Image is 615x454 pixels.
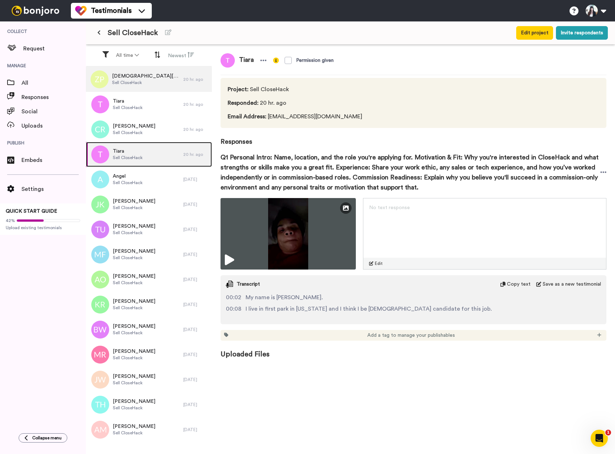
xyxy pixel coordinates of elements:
span: 42% [6,218,15,223]
img: info-yellow.svg [273,58,279,63]
a: TiaraSell CloseHack20 hr. ago [86,92,212,117]
a: [PERSON_NAME]Sell CloseHack[DATE] [86,217,212,242]
span: Sell CloseHack [113,405,155,411]
div: [DATE] [183,177,208,182]
div: 20 hr. ago [183,152,208,157]
span: Collapse menu [32,435,62,441]
span: No text response [369,205,410,210]
img: zp.png [91,70,108,88]
iframe: Intercom live chat [591,430,608,447]
span: Edit [375,261,383,266]
span: 00:02 [226,293,241,302]
span: Sell CloseHack [228,85,362,94]
a: AngelSell CloseHack[DATE] [86,167,212,192]
span: Sell CloseHack [113,230,155,236]
a: [PERSON_NAME]Sell CloseHack[DATE] [86,267,212,292]
span: 20 hr. ago [228,99,362,107]
span: [PERSON_NAME] [113,423,155,430]
a: [PERSON_NAME]Sell CloseHack[DATE] [86,292,212,317]
span: All [21,79,86,87]
span: [PERSON_NAME] [113,348,155,355]
span: Sell CloseHack [113,205,155,211]
div: [DATE] [183,202,208,207]
span: Tiara [113,98,142,105]
div: 20 hr. ago [183,102,208,107]
div: 20 hr. ago [183,77,208,82]
img: mf.png [91,246,109,263]
span: 00:08 [226,305,241,313]
span: Upload existing testimonials [6,225,80,231]
span: Embeds [21,156,86,164]
a: [DEMOGRAPHIC_DATA][PERSON_NAME]Sell CloseHack20 hr. ago [86,67,212,92]
button: Newest [164,49,198,62]
span: Sell CloseHack [108,28,158,38]
img: t.png [91,145,109,163]
img: bj-logo-header-white.svg [9,6,62,16]
a: TiaraSell CloseHack20 hr. ago [86,142,212,167]
div: [DATE] [183,377,208,383]
span: Sell CloseHack [113,130,155,135]
span: [PERSON_NAME] [113,323,155,330]
a: [PERSON_NAME]Sell CloseHack[DATE] [86,242,212,267]
span: Settings [21,185,86,193]
img: t.png [221,53,235,68]
img: ce2b4e8a-fad5-4db6-af1c-8ec3b6f5d5b9-thumbnail_full-1760034818.jpg [221,198,356,270]
a: [PERSON_NAME]Sell CloseHack[DATE] [86,392,212,417]
div: [DATE] [183,227,208,232]
span: Uploads [21,122,86,130]
span: Sell CloseHack [113,155,142,161]
div: 20 hr. ago [183,127,208,132]
span: Social [21,107,86,116]
a: [PERSON_NAME]Sell CloseHack[DATE] [86,417,212,442]
button: All time [112,49,143,62]
span: Q1 Personal Intro: Name, location, and the role you're applying for. Motivation & Fit: Why you're... [221,152,600,192]
span: Sell CloseHack [113,355,155,361]
span: [PERSON_NAME] [113,298,155,305]
div: [DATE] [183,427,208,433]
a: [PERSON_NAME]Sell CloseHack[DATE] [86,367,212,392]
span: Add a tag to manage your publishables [367,332,455,339]
span: Tiara [113,148,142,155]
span: QUICK START GUIDE [6,209,57,214]
span: Sell CloseHack [112,80,180,85]
span: [PERSON_NAME] [113,273,155,280]
img: bw.png [91,321,109,339]
span: Sell CloseHack [113,255,155,261]
span: [EMAIL_ADDRESS][DOMAIN_NAME] [228,112,362,121]
div: [DATE] [183,302,208,307]
img: jk.png [91,196,109,213]
span: [PERSON_NAME] [113,248,155,255]
div: [DATE] [183,252,208,257]
span: Responded : [228,100,258,106]
span: [PERSON_NAME] [113,123,155,130]
button: Invite respondents [556,26,608,40]
span: [DEMOGRAPHIC_DATA][PERSON_NAME] [112,73,180,80]
a: [PERSON_NAME]Sell CloseHack[DATE] [86,192,212,217]
span: [PERSON_NAME] [113,198,155,205]
span: Request [23,44,86,53]
span: [PERSON_NAME] [113,373,155,380]
span: Tiara [235,53,258,68]
button: Edit project [516,26,553,40]
span: Save as a new testimonial [543,281,601,288]
span: Transcript [237,281,260,288]
img: jw.png [91,371,109,389]
a: [PERSON_NAME]Sell CloseHack[DATE] [86,342,212,367]
span: Responses [221,128,606,147]
span: 1 [605,430,611,435]
img: a.png [91,171,109,188]
span: Sell CloseHack [113,380,155,386]
img: ao.png [91,271,109,288]
span: Sell CloseHack [113,105,142,110]
img: kr.png [91,296,109,314]
img: cr.png [91,120,109,138]
span: Responses [21,93,86,102]
span: I live in first park in [US_STATE] and I think I be [DEMOGRAPHIC_DATA] candidate for this job. [246,305,492,313]
span: [PERSON_NAME] [113,223,155,230]
img: mr.png [91,346,109,364]
div: [DATE] [183,277,208,282]
span: Testimonials [91,6,132,16]
span: Sell CloseHack [113,280,155,286]
span: Angel [113,173,142,180]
